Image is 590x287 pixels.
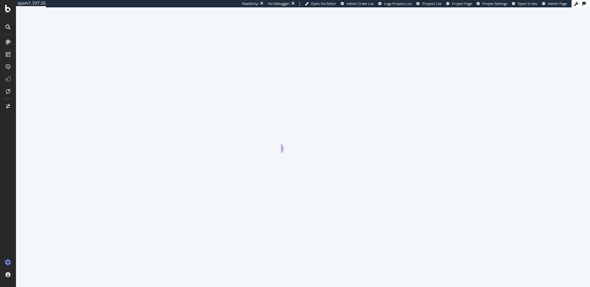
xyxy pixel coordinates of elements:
[242,1,259,6] div: ReadOnly:
[452,1,472,6] span: Project Page
[281,131,325,153] div: animation
[548,1,567,6] span: Admin Page
[384,1,412,6] span: Logs Projects List
[305,1,336,6] a: Open Viz Editor
[341,1,374,6] a: Admin Crawl List
[422,1,442,6] span: Projects List
[311,1,336,6] span: Open Viz Editor
[268,1,290,6] div: Viz Debugger:
[518,1,537,6] span: Open in dev
[477,1,507,6] a: Project Settings
[347,1,374,6] span: Admin Crawl List
[416,1,442,6] a: Projects List
[446,1,472,6] a: Project Page
[512,1,537,6] a: Open in dev
[378,1,412,6] a: Logs Projects List
[542,1,567,6] a: Admin Page
[482,1,507,6] span: Project Settings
